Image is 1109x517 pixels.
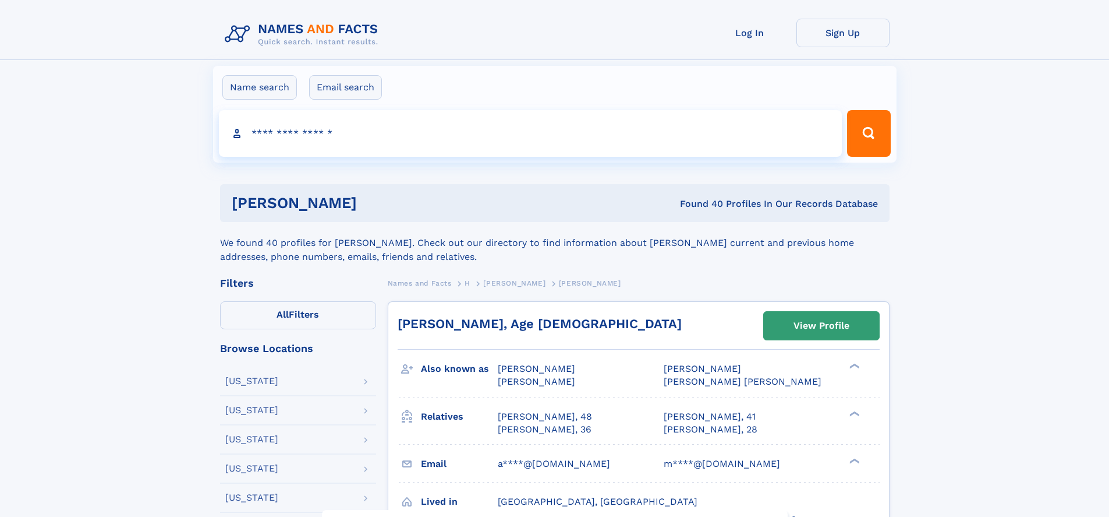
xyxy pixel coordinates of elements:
h3: Relatives [421,407,498,427]
span: [PERSON_NAME] [664,363,741,374]
label: Filters [220,301,376,329]
div: View Profile [793,312,849,339]
h3: Also known as [421,359,498,379]
div: We found 40 profiles for [PERSON_NAME]. Check out our directory to find information about [PERSON... [220,222,890,264]
span: [PERSON_NAME] [483,279,545,287]
a: H [465,276,470,290]
h3: Lived in [421,492,498,512]
div: [US_STATE] [225,435,278,444]
a: Names and Facts [388,276,452,290]
div: [US_STATE] [225,493,278,502]
span: H [465,279,470,287]
div: ❯ [846,457,860,465]
a: [PERSON_NAME], 41 [664,410,756,423]
div: [US_STATE] [225,377,278,386]
div: Filters [220,278,376,289]
div: Found 40 Profiles In Our Records Database [518,198,878,210]
a: [PERSON_NAME], 48 [498,410,592,423]
div: Browse Locations [220,343,376,354]
img: Logo Names and Facts [220,19,388,50]
span: [PERSON_NAME] [498,363,575,374]
a: [PERSON_NAME], 36 [498,423,591,436]
a: View Profile [764,312,879,340]
a: Log In [703,19,796,47]
span: [GEOGRAPHIC_DATA], [GEOGRAPHIC_DATA] [498,496,697,507]
button: Search Button [847,110,890,157]
label: Email search [309,75,382,100]
div: ❯ [846,410,860,417]
div: ❯ [846,363,860,370]
a: [PERSON_NAME] [483,276,545,290]
a: [PERSON_NAME], 28 [664,423,757,436]
label: Name search [222,75,297,100]
input: search input [219,110,842,157]
span: [PERSON_NAME] [498,376,575,387]
span: [PERSON_NAME] [559,279,621,287]
a: Sign Up [796,19,890,47]
span: All [277,309,289,320]
span: [PERSON_NAME] [PERSON_NAME] [664,376,821,387]
div: [US_STATE] [225,464,278,473]
h1: [PERSON_NAME] [232,196,519,210]
h3: Email [421,454,498,474]
a: [PERSON_NAME], Age [DEMOGRAPHIC_DATA] [398,316,682,331]
div: [US_STATE] [225,406,278,415]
